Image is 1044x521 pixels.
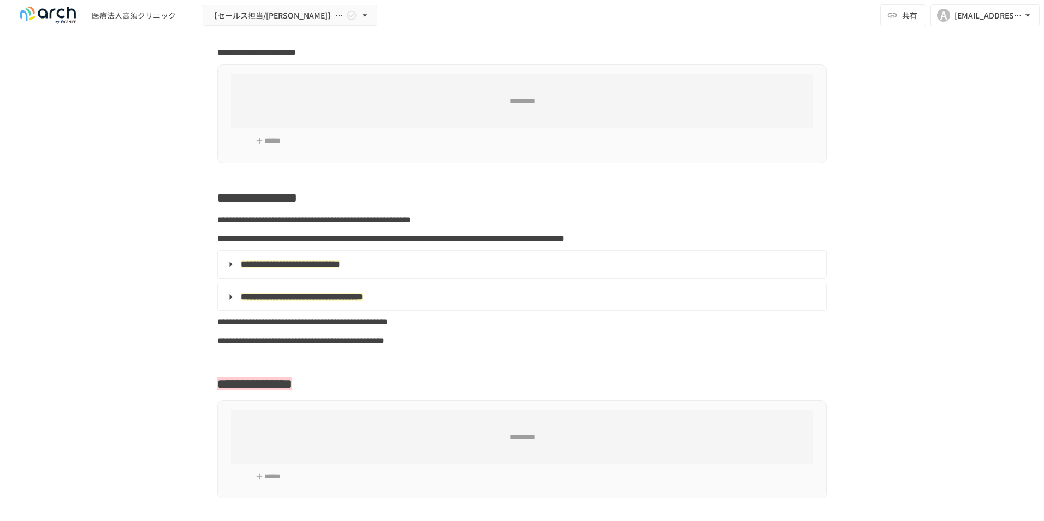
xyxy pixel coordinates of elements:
div: 医療法人高須クリニック [92,10,176,21]
span: 共有 [902,9,917,21]
img: logo-default@2x-9cf2c760.svg [13,7,83,24]
button: A[EMAIL_ADDRESS][PERSON_NAME][DOMAIN_NAME] [930,4,1040,26]
button: 共有 [880,4,926,26]
span: 【セールス担当/[PERSON_NAME]】医療法人[PERSON_NAME]クリニック様_初期設定サポート [210,9,344,22]
button: 【セールス担当/[PERSON_NAME]】医療法人[PERSON_NAME]クリニック様_初期設定サポート [203,5,377,26]
div: [EMAIL_ADDRESS][PERSON_NAME][DOMAIN_NAME] [954,9,1022,22]
div: A [937,9,950,22]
